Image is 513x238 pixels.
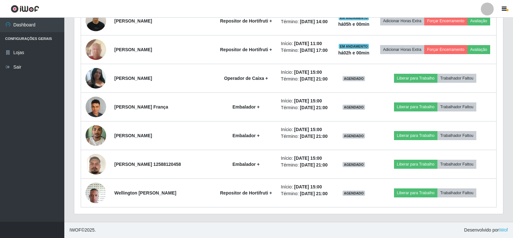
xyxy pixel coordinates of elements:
span: AGENDADO [343,76,365,81]
li: Término: [281,162,330,168]
button: Liberar para Trabalho [394,160,437,169]
strong: [PERSON_NAME] [115,18,152,24]
button: Trabalhador Faltou [437,74,476,83]
button: Avaliação [467,45,490,54]
img: 1737051124467.jpeg [86,122,106,149]
img: 1744240052056.jpeg [86,36,106,63]
span: Desenvolvido por [464,227,508,233]
time: [DATE] 21:00 [300,76,327,81]
strong: Repositor de Hortifruti + [220,18,272,24]
li: Término: [281,190,330,197]
img: 1750358029767.jpeg [86,7,106,34]
time: [DATE] 21:00 [300,162,327,167]
span: © 2025 . [69,227,96,233]
time: [DATE] 15:00 [294,156,322,161]
li: Término: [281,18,330,25]
time: [DATE] 21:00 [300,191,327,196]
time: [DATE] 15:00 [294,70,322,75]
img: 1742301305907.jpeg [86,146,106,183]
span: IWOF [69,227,81,233]
span: AGENDADO [343,191,365,196]
img: 1741784309558.jpeg [86,179,106,206]
img: 1720889909198.jpeg [86,68,106,88]
time: [DATE] 15:00 [294,98,322,103]
img: CoreUI Logo [11,5,39,13]
strong: Operador de Caixa + [224,76,268,81]
button: Liberar para Trabalho [394,188,437,197]
button: Trabalhador Faltou [437,188,476,197]
img: 1732199727580.jpeg [86,93,106,120]
time: [DATE] 21:00 [300,105,327,110]
strong: há 02 h e 00 min [338,50,370,55]
span: EM ANDAMENTO [339,15,369,20]
button: Liberar para Trabalho [394,131,437,140]
span: AGENDADO [343,133,365,138]
li: Término: [281,133,330,140]
time: [DATE] 15:00 [294,127,322,132]
li: Término: [281,47,330,54]
li: Término: [281,76,330,82]
strong: [PERSON_NAME] [115,133,152,138]
span: AGENDADO [343,105,365,110]
strong: [PERSON_NAME] França [115,104,168,109]
span: EM ANDAMENTO [339,44,369,49]
strong: Repositor de Hortifruti + [220,190,272,195]
strong: Repositor de Hortifruti + [220,47,272,52]
button: Adicionar Horas Extra [380,45,424,54]
strong: [PERSON_NAME] [115,76,152,81]
time: [DATE] 14:00 [300,19,327,24]
button: Forçar Encerramento [424,45,467,54]
li: Início: [281,69,330,76]
strong: há 05 h e 00 min [338,22,370,27]
a: iWof [499,227,508,233]
li: Início: [281,40,330,47]
time: [DATE] 17:00 [300,48,327,53]
time: [DATE] 21:00 [300,134,327,139]
strong: Embalador + [233,162,260,167]
span: AGENDADO [343,162,365,167]
li: Início: [281,155,330,162]
li: Início: [281,98,330,104]
button: Avaliação [467,16,490,25]
li: Início: [281,184,330,190]
button: Trabalhador Faltou [437,102,476,111]
button: Forçar Encerramento [424,16,467,25]
strong: [PERSON_NAME] 12588120458 [115,162,181,167]
button: Liberar para Trabalho [394,74,437,83]
strong: Embalador + [233,104,260,109]
time: [DATE] 11:00 [294,41,322,46]
time: [DATE] 15:00 [294,184,322,189]
button: Adicionar Horas Extra [380,16,424,25]
button: Trabalhador Faltou [437,160,476,169]
button: Liberar para Trabalho [394,102,437,111]
li: Início: [281,126,330,133]
li: Término: [281,104,330,111]
strong: [PERSON_NAME] [115,47,152,52]
button: Trabalhador Faltou [437,131,476,140]
strong: Wellington [PERSON_NAME] [115,190,177,195]
strong: Embalador + [233,133,260,138]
